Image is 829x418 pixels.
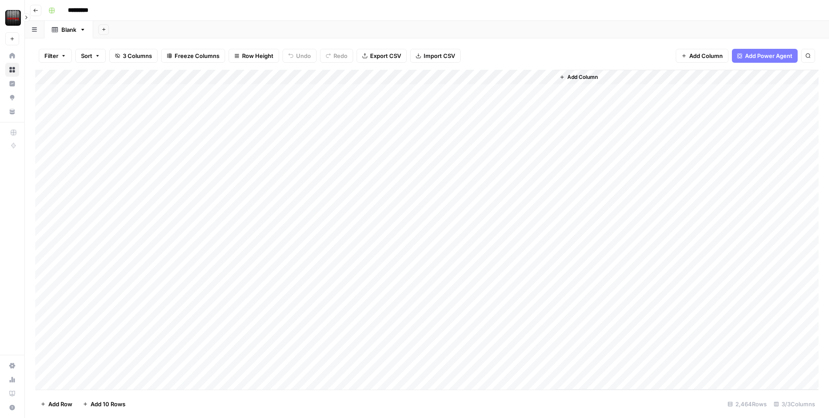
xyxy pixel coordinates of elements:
a: Your Data [5,105,19,119]
div: Blank [61,25,76,34]
button: Undo [283,49,317,63]
button: Row Height [229,49,279,63]
span: Filter [44,51,58,60]
span: Undo [296,51,311,60]
button: Workspace: Tire Rack [5,7,19,29]
button: Sort [75,49,106,63]
span: Add Row [48,400,72,408]
button: Import CSV [410,49,461,63]
a: Usage [5,373,19,387]
button: Redo [320,49,353,63]
button: Add Power Agent [732,49,798,63]
button: Help + Support [5,401,19,415]
div: 3/3 Columns [770,397,819,411]
span: Add Column [567,73,598,81]
button: Add Column [676,49,728,63]
button: 3 Columns [109,49,158,63]
span: Sort [81,51,92,60]
button: Freeze Columns [161,49,225,63]
a: Blank [44,21,93,38]
a: Settings [5,359,19,373]
span: Row Height [242,51,273,60]
a: Browse [5,63,19,77]
span: 3 Columns [123,51,152,60]
button: Filter [39,49,72,63]
button: Add 10 Rows [78,397,131,411]
span: Add Power Agent [745,51,792,60]
span: Import CSV [424,51,455,60]
button: Add Column [556,71,601,83]
span: Add 10 Rows [91,400,125,408]
span: Export CSV [370,51,401,60]
img: Tire Rack Logo [5,10,21,26]
div: 2,464 Rows [724,397,770,411]
button: Add Row [35,397,78,411]
span: Redo [334,51,347,60]
a: Opportunities [5,91,19,105]
a: Home [5,49,19,63]
a: Learning Hub [5,387,19,401]
span: Freeze Columns [175,51,219,60]
span: Add Column [689,51,723,60]
button: Export CSV [357,49,407,63]
a: Insights [5,77,19,91]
